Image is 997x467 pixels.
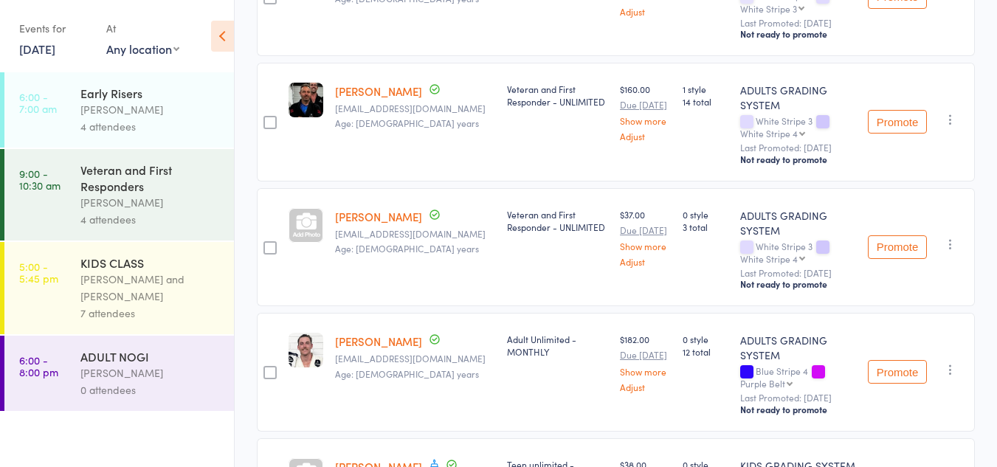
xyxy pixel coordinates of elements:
div: White Stripe 3 [740,241,856,263]
div: ADULTS GRADING SYSTEM [740,83,856,112]
a: 5:00 -5:45 pmKIDS CLASS[PERSON_NAME] and [PERSON_NAME]7 attendees [4,242,234,334]
div: Not ready to promote [740,278,856,290]
div: 7 attendees [80,305,221,322]
time: 9:00 - 10:30 am [19,167,61,191]
span: 0 style [683,333,728,345]
a: [DATE] [19,41,55,57]
a: Adjust [620,382,670,392]
span: 14 total [683,95,728,108]
span: Age: [DEMOGRAPHIC_DATA] years [335,117,479,129]
div: Blue Stripe 4 [740,366,856,388]
small: Due [DATE] [620,350,670,360]
a: [PERSON_NAME] [335,333,422,349]
a: [PERSON_NAME] [335,83,422,99]
a: 9:00 -10:30 amVeteran and First Responders[PERSON_NAME]4 attendees [4,149,234,241]
small: Due [DATE] [620,100,670,110]
div: KIDS CLASS [80,255,221,271]
div: White Stripe 4 [740,254,798,263]
div: 4 attendees [80,118,221,135]
small: Last Promoted: [DATE] [740,18,856,28]
time: 5:00 - 5:45 pm [19,260,58,284]
div: [PERSON_NAME] [80,194,221,211]
div: White Stripe 3 [740,116,856,138]
span: 3 total [683,221,728,233]
div: [PERSON_NAME] [80,101,221,118]
button: Promote [868,235,927,259]
button: Promote [868,110,927,134]
div: Events for [19,16,92,41]
div: Any location [106,41,179,57]
a: Show more [620,241,670,251]
img: image1732777352.png [289,83,323,117]
a: Adjust [620,7,670,16]
button: Promote [868,360,927,384]
small: zaracbidwell@gmail.com [335,229,495,239]
div: ADULTS GRADING SYSTEM [740,208,856,238]
small: Due [DATE] [620,225,670,235]
small: kadyn.w@hotmail.com [335,353,495,364]
small: Last Promoted: [DATE] [740,392,856,403]
span: 1 style [683,83,728,95]
a: 6:00 -7:00 amEarly Risers[PERSON_NAME]4 attendees [4,72,234,148]
div: Veteran and First Responder - UNLIMITED [507,208,608,233]
span: Age: [DEMOGRAPHIC_DATA] years [335,242,479,255]
div: [PERSON_NAME] [80,364,221,381]
div: Veteran and First Responder - UNLIMITED [507,83,608,108]
div: $37.00 [620,208,670,266]
div: [PERSON_NAME] and [PERSON_NAME] [80,271,221,305]
div: Not ready to promote [740,404,856,415]
a: 6:00 -8:00 pmADULT NOGI[PERSON_NAME]0 attendees [4,336,234,411]
span: 0 style [683,208,728,221]
a: Adjust [620,131,670,141]
div: $182.00 [620,333,670,391]
div: Not ready to promote [740,153,856,165]
div: White Stripe 3 [740,4,797,13]
div: 4 attendees [80,211,221,228]
small: Last Promoted: [DATE] [740,142,856,153]
a: Show more [620,116,670,125]
div: 0 attendees [80,381,221,398]
small: Last Promoted: [DATE] [740,268,856,278]
div: ADULT NOGI [80,348,221,364]
div: Adult Unlimited - MONTHLY [507,333,608,358]
div: At [106,16,179,41]
time: 6:00 - 7:00 am [19,91,57,114]
small: Dmgaul3@gmail.com [335,103,495,114]
time: 6:00 - 8:00 pm [19,354,58,378]
a: Show more [620,367,670,376]
img: image1732778155.png [289,333,323,367]
div: Not ready to promote [740,28,856,40]
div: $160.00 [620,83,670,141]
div: Veteran and First Responders [80,162,221,194]
div: White Stripe 4 [740,128,798,138]
div: Purple Belt [740,378,785,388]
div: Early Risers [80,85,221,101]
div: ADULTS GRADING SYSTEM [740,333,856,362]
a: Adjust [620,257,670,266]
span: 12 total [683,345,728,358]
a: [PERSON_NAME] [335,209,422,224]
span: Age: [DEMOGRAPHIC_DATA] years [335,367,479,380]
